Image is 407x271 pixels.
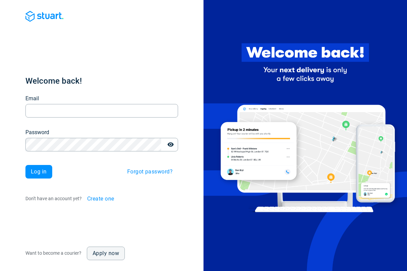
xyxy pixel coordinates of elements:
[25,128,49,137] label: Password
[87,247,125,260] a: Apply now
[25,250,81,256] span: Want to become a courier?
[127,169,173,174] span: Forgot password?
[25,76,178,86] h1: Welcome back!
[25,165,52,179] button: Log in
[82,192,120,206] button: Create one
[93,251,119,256] span: Apply now
[25,95,39,103] label: Email
[25,11,63,22] img: Blue logo
[122,165,178,179] button: Forgot password?
[25,196,82,201] span: Don't have an account yet?
[31,169,47,174] span: Log in
[87,196,114,202] span: Create one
